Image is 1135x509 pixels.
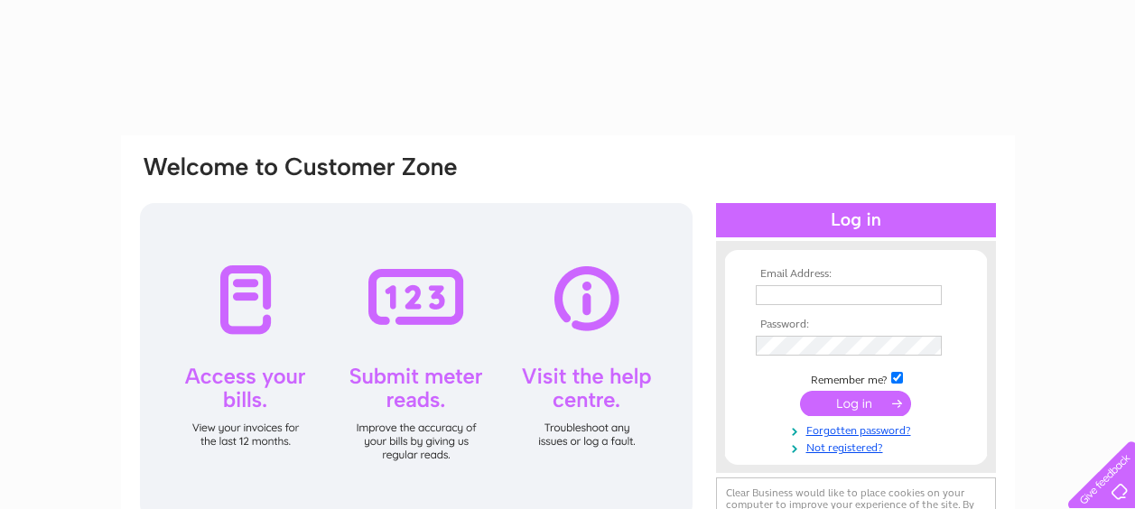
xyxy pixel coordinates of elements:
[756,421,961,438] a: Forgotten password?
[751,369,961,387] td: Remember me?
[800,391,911,416] input: Submit
[756,438,961,455] a: Not registered?
[751,319,961,331] th: Password:
[751,268,961,281] th: Email Address:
